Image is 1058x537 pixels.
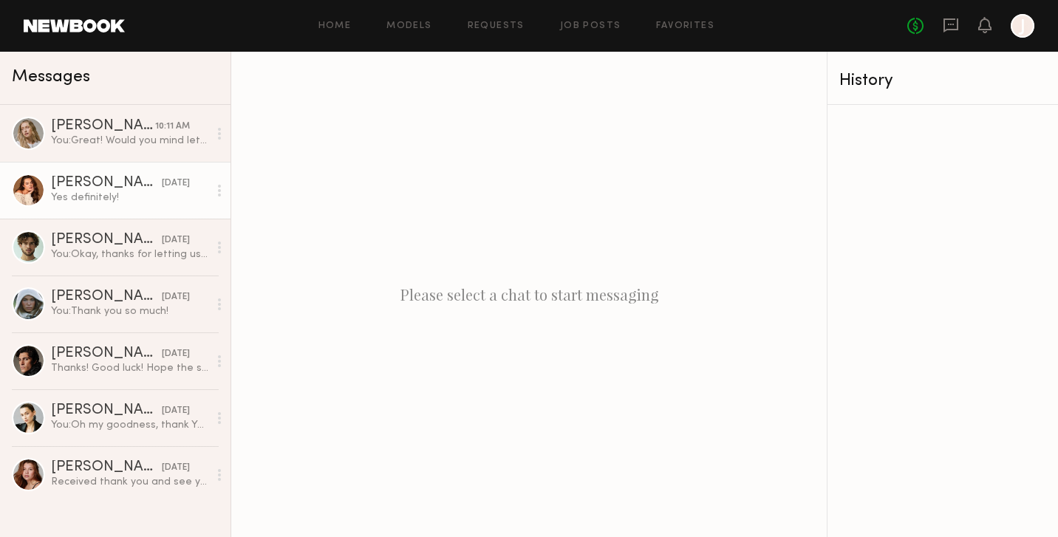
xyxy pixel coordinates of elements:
[51,247,208,261] div: You: Okay, thanks for letting us know! No need to travel back during those days, we can work arou...
[386,21,431,31] a: Models
[318,21,352,31] a: Home
[231,52,827,537] div: Please select a chat to start messaging
[1011,14,1034,38] a: J
[51,191,208,205] div: Yes definitely!
[155,120,190,134] div: 10:11 AM
[51,475,208,489] div: Received thank you and see you [DATE]!
[468,21,525,31] a: Requests
[51,134,208,148] div: You: Great! Would you mind letting me know your coffee order from the menu linked within the [PER...
[12,69,90,86] span: Messages
[839,72,1046,89] div: History
[560,21,621,31] a: Job Posts
[162,177,190,191] div: [DATE]
[51,460,162,475] div: [PERSON_NAME]
[51,304,208,318] div: You: Thank you so much!
[162,461,190,475] div: [DATE]
[51,233,162,247] div: [PERSON_NAME]
[162,347,190,361] div: [DATE]
[162,233,190,247] div: [DATE]
[51,361,208,375] div: Thanks! Good luck! Hope the shoot goes well!
[51,176,162,191] div: [PERSON_NAME]
[51,119,155,134] div: [PERSON_NAME]
[656,21,714,31] a: Favorites
[51,346,162,361] div: [PERSON_NAME]
[51,290,162,304] div: [PERSON_NAME]
[51,418,208,432] div: You: Oh my goodness, thank YOU! You were wonderful to work with. Hugs! :)
[51,403,162,418] div: [PERSON_NAME]
[162,290,190,304] div: [DATE]
[162,404,190,418] div: [DATE]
